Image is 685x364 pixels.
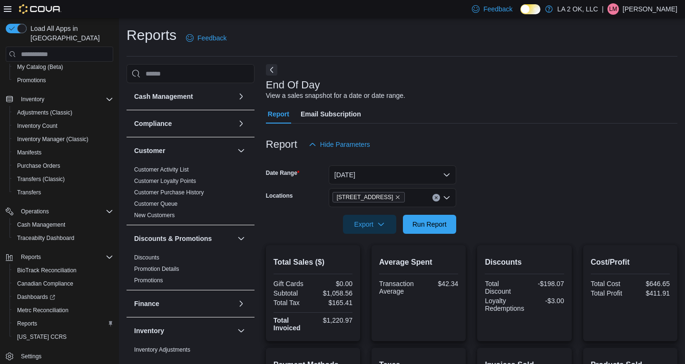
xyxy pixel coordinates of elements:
[13,173,113,185] span: Transfers (Classic)
[17,221,65,229] span: Cash Management
[274,316,301,332] strong: Total Invoiced
[632,289,670,297] div: $411.91
[13,278,77,289] a: Canadian Compliance
[13,318,113,329] span: Reports
[134,92,234,101] button: Cash Management
[134,166,189,173] span: Customer Activity List
[21,208,49,215] span: Operations
[134,346,190,353] a: Inventory Adjustments
[17,333,67,341] span: [US_STATE] CCRS
[2,250,117,264] button: Reports
[13,219,113,230] span: Cash Management
[343,215,396,234] button: Export
[485,297,524,312] div: Loyalty Redemptions
[10,218,117,231] button: Cash Management
[602,3,604,15] p: |
[17,189,41,196] span: Transfers
[10,330,117,344] button: [US_STATE] CCRS
[558,3,598,15] p: LA 2 OK, LLC
[13,160,113,172] span: Purchase Orders
[13,187,45,198] a: Transfers
[134,119,234,128] button: Compliance
[301,105,361,124] span: Email Subscription
[134,146,165,155] h3: Customer
[274,280,311,287] div: Gift Cards
[134,166,189,173] a: Customer Activity List
[17,94,113,105] span: Inventory
[17,162,60,170] span: Purchase Orders
[19,4,61,14] img: Cova
[528,297,564,305] div: -$3.00
[395,194,401,200] button: Remove 1 SE 59th St from selection in this group
[17,175,65,183] span: Transfers (Classic)
[266,139,297,150] h3: Report
[10,277,117,290] button: Canadian Compliance
[127,26,176,45] h1: Reports
[10,60,117,74] button: My Catalog (Beta)
[134,212,175,219] a: New Customers
[134,119,172,128] h3: Compliance
[333,192,405,202] span: 1 SE 59th St
[134,266,179,272] a: Promotion Details
[134,92,193,101] h3: Cash Management
[21,96,44,103] span: Inventory
[13,107,76,118] a: Adjustments (Classic)
[315,299,352,307] div: $165.41
[17,135,88,143] span: Inventory Manager (Classic)
[10,159,117,172] button: Purchase Orders
[13,147,45,158] a: Manifests
[17,63,63,71] span: My Catalog (Beta)
[13,61,113,73] span: My Catalog (Beta)
[10,74,117,87] button: Promotions
[266,192,293,200] label: Locations
[10,146,117,159] button: Manifests
[337,192,393,202] span: [STREET_ADDRESS]
[134,201,177,207] a: Customer Queue
[315,289,352,297] div: $1,058.56
[134,346,190,354] span: Inventory Adjustments
[17,206,53,217] button: Operations
[520,4,540,14] input: Dark Mode
[134,299,234,308] button: Finance
[13,134,92,145] a: Inventory Manager (Classic)
[127,252,254,290] div: Discounts & Promotions
[266,169,300,177] label: Date Range
[13,75,50,86] a: Promotions
[235,145,247,156] button: Customer
[13,61,67,73] a: My Catalog (Beta)
[305,135,374,154] button: Hide Parameters
[10,186,117,199] button: Transfers
[443,194,450,201] button: Open list of options
[315,280,352,287] div: $0.00
[13,147,113,158] span: Manifests
[134,277,163,284] a: Promotions
[379,257,458,268] h2: Average Spent
[607,3,619,15] div: Luis Machado
[13,265,113,276] span: BioTrack Reconciliation
[623,3,677,15] p: [PERSON_NAME]
[13,291,59,303] a: Dashboards
[134,234,212,243] h3: Discounts & Promotions
[13,278,113,289] span: Canadian Compliance
[17,109,72,116] span: Adjustments (Classic)
[13,291,113,303] span: Dashboards
[10,119,117,133] button: Inventory Count
[17,149,41,156] span: Manifests
[134,178,196,184] a: Customer Loyalty Points
[134,189,204,196] a: Customer Purchase History
[17,234,74,242] span: Traceabilty Dashboard
[403,215,456,234] button: Run Report
[13,120,113,132] span: Inventory Count
[235,298,247,309] button: Finance
[379,280,417,295] div: Transaction Average
[127,164,254,225] div: Customer
[134,146,234,155] button: Customer
[134,234,234,243] button: Discounts & Promotions
[17,267,77,274] span: BioTrack Reconciliation
[13,134,113,145] span: Inventory Manager (Classic)
[21,353,41,360] span: Settings
[13,173,68,185] a: Transfers (Classic)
